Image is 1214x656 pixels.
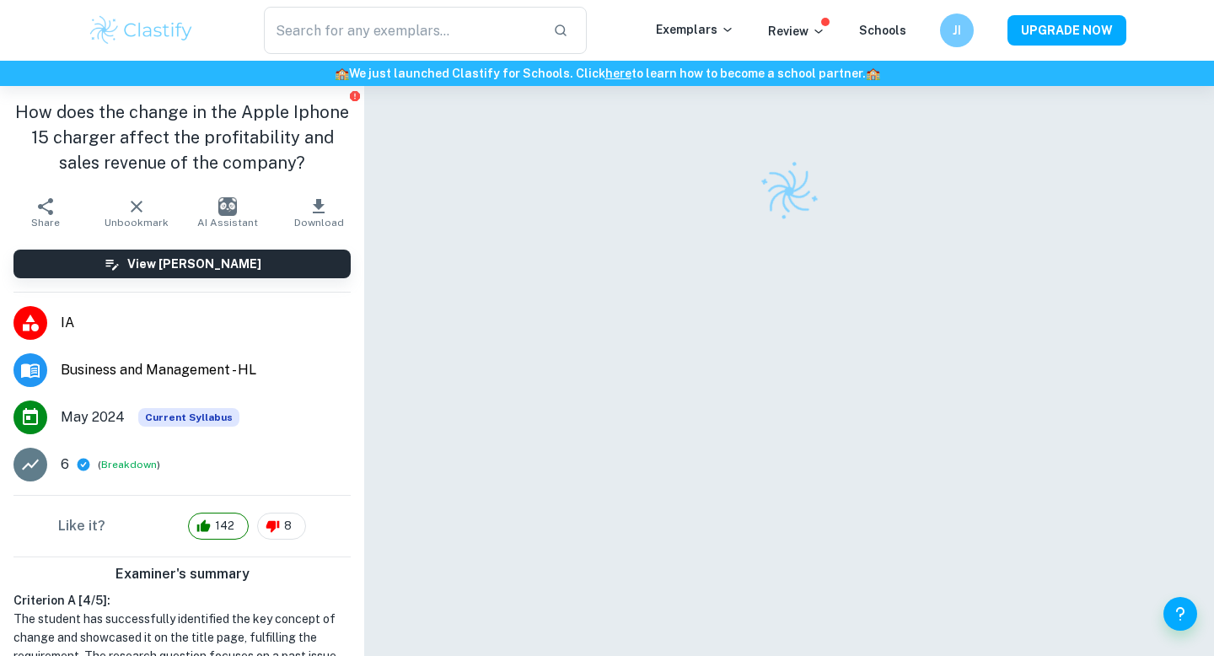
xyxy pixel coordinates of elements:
h6: Like it? [58,516,105,536]
span: ( ) [98,457,160,473]
div: 8 [257,513,306,540]
p: 6 [61,454,69,475]
button: JI [940,13,974,47]
p: Exemplars [656,20,734,39]
h6: JI [948,21,967,40]
span: Share [31,217,60,229]
button: AI Assistant [182,189,273,236]
div: 142 [188,513,249,540]
span: May 2024 [61,407,125,427]
a: here [605,67,631,80]
h1: How does the change in the Apple Iphone 15 charger affect the profitability and sales revenue of ... [13,99,351,175]
h6: We just launched Clastify for Schools. Click to learn how to become a school partner. [3,64,1211,83]
span: 142 [206,518,244,535]
h6: Criterion A [ 4 / 5 ]: [13,591,351,610]
button: Report issue [348,89,361,102]
input: Search for any exemplars... [264,7,540,54]
span: Unbookmark [105,217,169,229]
button: UPGRADE NOW [1007,15,1126,46]
span: 8 [275,518,301,535]
h6: Examiner's summary [7,564,357,584]
span: IA [61,313,351,333]
p: Review [768,22,825,40]
button: Help and Feedback [1163,597,1197,631]
span: Current Syllabus [138,408,239,427]
span: AI Assistant [197,217,258,229]
span: 🏫 [335,67,349,80]
span: Business and Management - HL [61,360,351,380]
button: Download [273,189,364,236]
span: 🏫 [866,67,880,80]
button: Unbookmark [91,189,182,236]
button: Breakdown [101,457,157,472]
div: This exemplar is based on the current syllabus. Feel free to refer to it for inspiration/ideas wh... [138,408,239,427]
a: Schools [859,24,906,37]
img: Clastify logo [88,13,195,47]
span: Download [294,217,344,229]
img: AI Assistant [218,197,237,216]
button: View [PERSON_NAME] [13,250,351,278]
h6: View [PERSON_NAME] [127,255,261,273]
img: Clastify logo [749,151,830,232]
